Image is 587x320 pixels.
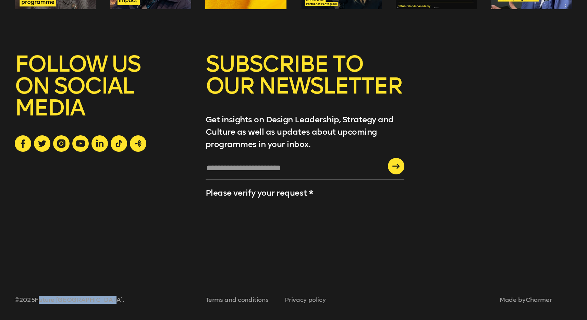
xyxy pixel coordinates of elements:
[526,296,552,304] a: Charmer
[206,113,404,150] p: Get insights on Design Leadership, Strategy and Culture as well as updates about upcoming program...
[206,202,262,252] iframe: reCAPTCHA
[285,296,326,304] a: Privacy policy
[206,296,269,304] a: Terms and conditions
[206,53,404,113] h5: SUBSCRIBE TO OUR NEWSLETTER
[15,296,140,304] span: © 2025 Future [GEOGRAPHIC_DATA].
[206,188,314,198] label: Please verify your request *
[15,53,191,135] h5: FOLLOW US ON SOCIAL MEDIA
[500,296,552,304] span: Made by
